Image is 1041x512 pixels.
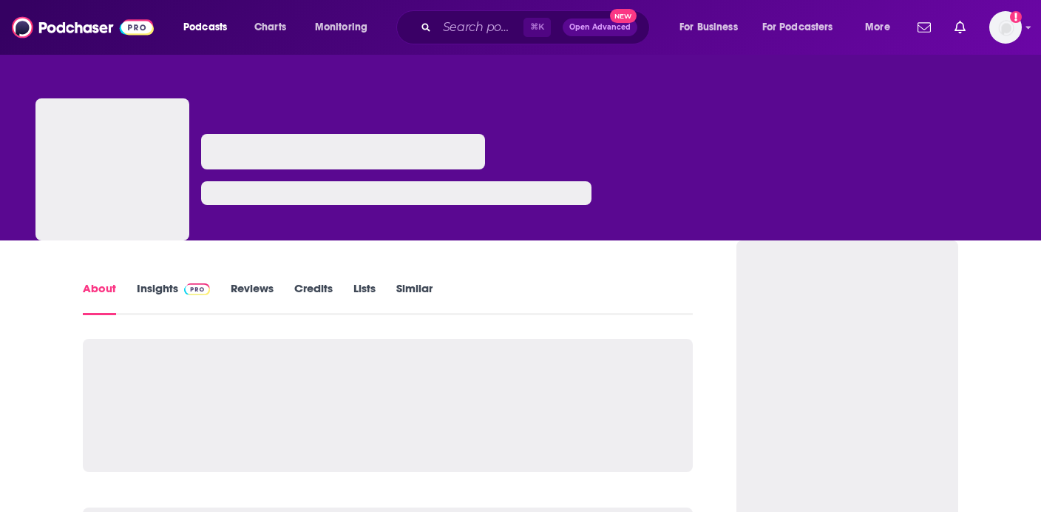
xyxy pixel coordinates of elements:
[523,18,551,37] span: ⌘ K
[305,16,387,39] button: open menu
[762,17,833,38] span: For Podcasters
[137,281,210,315] a: InsightsPodchaser Pro
[396,281,433,315] a: Similar
[83,281,116,315] a: About
[753,16,855,39] button: open menu
[254,17,286,38] span: Charts
[669,16,756,39] button: open menu
[855,16,909,39] button: open menu
[563,18,637,36] button: Open AdvancedNew
[949,15,972,40] a: Show notifications dropdown
[245,16,295,39] a: Charts
[173,16,246,39] button: open menu
[569,24,631,31] span: Open Advanced
[353,281,376,315] a: Lists
[315,17,367,38] span: Monitoring
[294,281,333,315] a: Credits
[989,11,1022,44] span: Logged in as antonettefrontgate
[410,10,664,44] div: Search podcasts, credits, & more...
[865,17,890,38] span: More
[989,11,1022,44] img: User Profile
[679,17,738,38] span: For Business
[183,17,227,38] span: Podcasts
[1010,11,1022,23] svg: Add a profile image
[989,11,1022,44] button: Show profile menu
[912,15,937,40] a: Show notifications dropdown
[437,16,523,39] input: Search podcasts, credits, & more...
[231,281,274,315] a: Reviews
[184,283,210,295] img: Podchaser Pro
[610,9,637,23] span: New
[12,13,154,41] img: Podchaser - Follow, Share and Rate Podcasts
